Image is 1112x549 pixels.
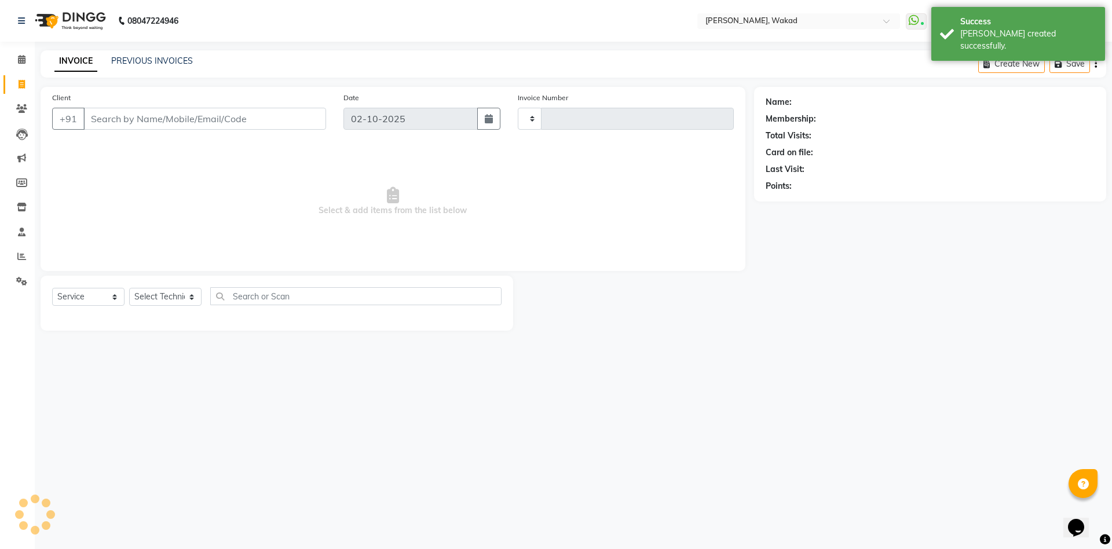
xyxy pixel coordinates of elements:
div: Card on file: [766,147,813,159]
button: Create New [978,55,1045,73]
div: Name: [766,96,792,108]
iframe: chat widget [1063,503,1100,537]
div: Last Visit: [766,163,804,175]
b: 08047224946 [127,5,178,37]
label: Date [343,93,359,103]
label: Invoice Number [518,93,568,103]
div: Membership: [766,113,816,125]
button: +91 [52,108,85,130]
div: Bill created successfully. [960,28,1096,52]
input: Search or Scan [210,287,502,305]
button: Save [1049,55,1090,73]
img: logo [30,5,109,37]
div: Success [960,16,1096,28]
span: Select & add items from the list below [52,144,734,259]
a: INVOICE [54,51,97,72]
a: PREVIOUS INVOICES [111,56,193,66]
label: Client [52,93,71,103]
div: Total Visits: [766,130,811,142]
div: Points: [766,180,792,192]
input: Search by Name/Mobile/Email/Code [83,108,326,130]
